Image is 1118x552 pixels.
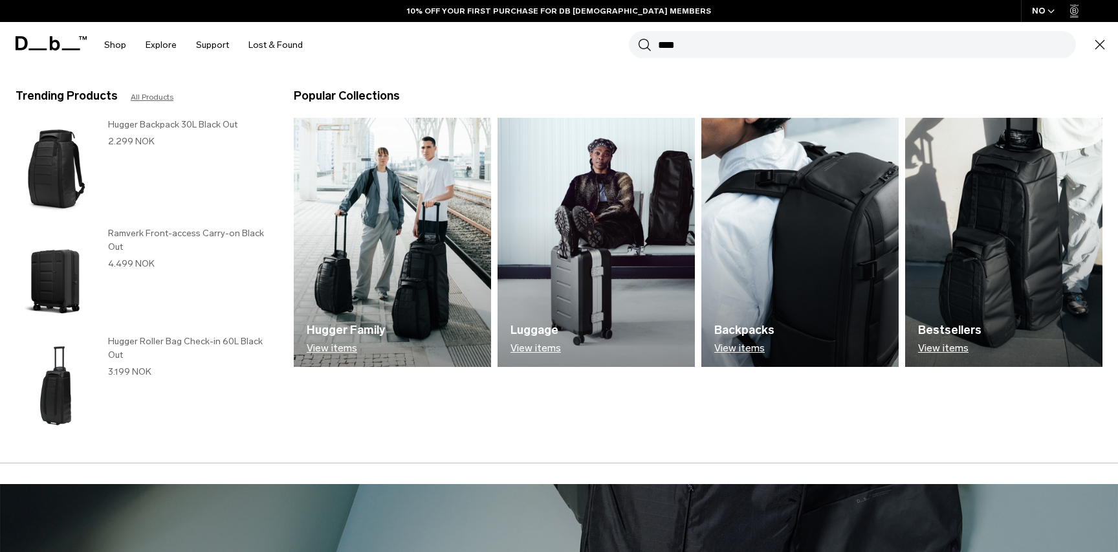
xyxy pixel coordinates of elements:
nav: Main Navigation [94,22,312,68]
h3: Bestsellers [918,322,981,339]
img: Ramverk Front-access Carry-on Black Out [16,226,95,329]
a: Explore [146,22,177,68]
span: 2.299 NOK [108,136,155,147]
img: Db [294,118,491,367]
h3: Trending Products [16,87,118,105]
a: Db Hugger Family View items [294,118,491,367]
a: Shop [104,22,126,68]
h3: Luggage [510,322,561,339]
p: View items [918,342,981,354]
h3: Popular Collections [294,87,400,105]
img: Db [905,118,1102,367]
h3: Backpacks [714,322,774,339]
h3: Hugger Backpack 30L Black Out [108,118,268,131]
p: View items [307,342,385,354]
a: Db Backpacks View items [701,118,899,367]
a: Hugger Backpack 30L Black Out Hugger Backpack 30L Black Out 2.299 NOK [16,118,268,220]
a: Db Bestsellers View items [905,118,1102,367]
img: Db [498,118,695,367]
img: Hugger Roller Bag Check-in 60L Black Out [16,335,95,437]
img: Db [701,118,899,367]
a: Hugger Roller Bag Check-in 60L Black Out Hugger Roller Bag Check-in 60L Black Out 3.199 NOK [16,335,268,437]
a: Support [196,22,229,68]
h3: Hugger Family [307,322,385,339]
h3: Hugger Roller Bag Check-in 60L Black Out [108,335,268,362]
img: Hugger Backpack 30L Black Out [16,118,95,220]
a: All Products [131,91,173,103]
h3: Ramverk Front-access Carry-on Black Out [108,226,268,254]
p: View items [510,342,561,354]
a: Ramverk Front-access Carry-on Black Out Ramverk Front-access Carry-on Black Out 4.499 NOK [16,226,268,329]
a: 10% OFF YOUR FIRST PURCHASE FOR DB [DEMOGRAPHIC_DATA] MEMBERS [407,5,711,17]
a: Lost & Found [248,22,303,68]
p: View items [714,342,774,354]
span: 3.199 NOK [108,366,151,377]
a: Db Luggage View items [498,118,695,367]
span: 4.499 NOK [108,258,155,269]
